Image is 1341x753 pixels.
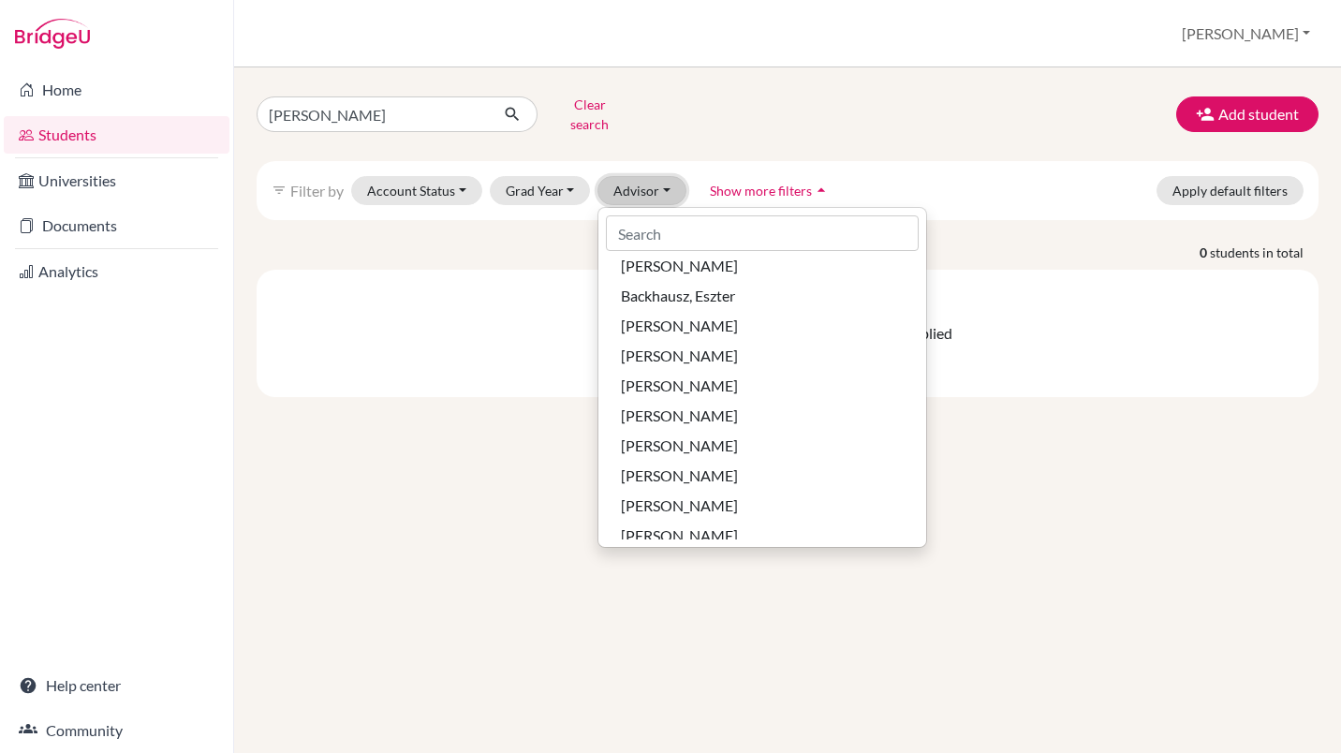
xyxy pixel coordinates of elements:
a: Community [4,712,229,749]
button: Show more filtersarrow_drop_up [694,176,847,205]
i: filter_list [272,183,287,198]
button: Clear search [538,90,641,139]
button: Advisor [597,176,686,205]
span: Filter by [290,182,344,199]
button: [PERSON_NAME] [598,371,926,401]
a: Help center [4,667,229,704]
input: Find student by name... [257,96,489,132]
span: [PERSON_NAME] [621,465,738,487]
i: arrow_drop_up [812,181,831,199]
span: [PERSON_NAME] [621,405,738,427]
button: [PERSON_NAME] [598,341,926,371]
button: [PERSON_NAME] [598,521,926,551]
img: Bridge-U [15,19,90,49]
button: [PERSON_NAME] [598,251,926,281]
span: [PERSON_NAME] [621,315,738,337]
button: Grad Year [490,176,591,205]
span: students in total [1210,243,1319,262]
strong: 0 [1200,243,1210,262]
a: Analytics [4,253,229,290]
a: Documents [4,207,229,244]
input: Search [606,215,919,251]
button: [PERSON_NAME] [598,431,926,461]
button: [PERSON_NAME] [1173,16,1319,52]
span: Backhausz, Eszter [621,285,735,307]
a: Home [4,71,229,109]
span: [PERSON_NAME] [621,435,738,457]
span: [PERSON_NAME] [621,495,738,517]
button: [PERSON_NAME] [598,311,926,341]
span: [PERSON_NAME] [621,375,738,397]
span: [PERSON_NAME] [621,345,738,367]
button: Apply default filters [1157,176,1304,205]
div: Advisor [597,207,927,548]
button: [PERSON_NAME] [598,461,926,491]
a: Students [4,116,229,154]
span: Show more filters [710,183,812,199]
button: Backhausz, Eszter [598,281,926,311]
button: [PERSON_NAME] [598,401,926,431]
span: [PERSON_NAME] [621,524,738,547]
button: Add student [1176,96,1319,132]
button: Account Status [351,176,482,205]
button: [PERSON_NAME] [598,491,926,521]
a: Universities [4,162,229,199]
span: [PERSON_NAME] [621,255,738,277]
div: There are no students that match the filters applied [272,322,1304,345]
